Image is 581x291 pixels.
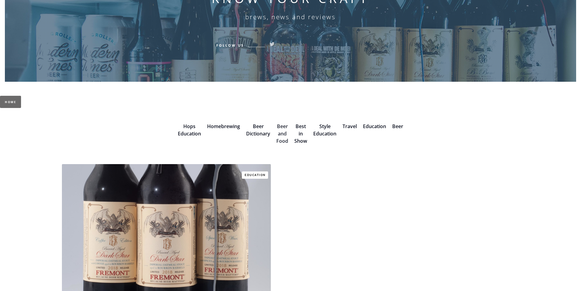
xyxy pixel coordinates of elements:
[294,123,307,144] a: Best in Show
[392,123,403,130] a: Beer
[178,123,201,137] a: Hops Education
[216,42,244,48] h6: Follow Us
[313,123,336,137] a: Style Education
[343,123,357,130] a: Travel
[276,123,288,144] a: Beer and Food
[245,13,336,20] h6: brews, news and reviews
[363,123,386,130] a: Education
[246,123,270,137] a: Beer Dictionary
[242,171,268,179] a: Education
[207,123,240,130] a: Homebrewing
